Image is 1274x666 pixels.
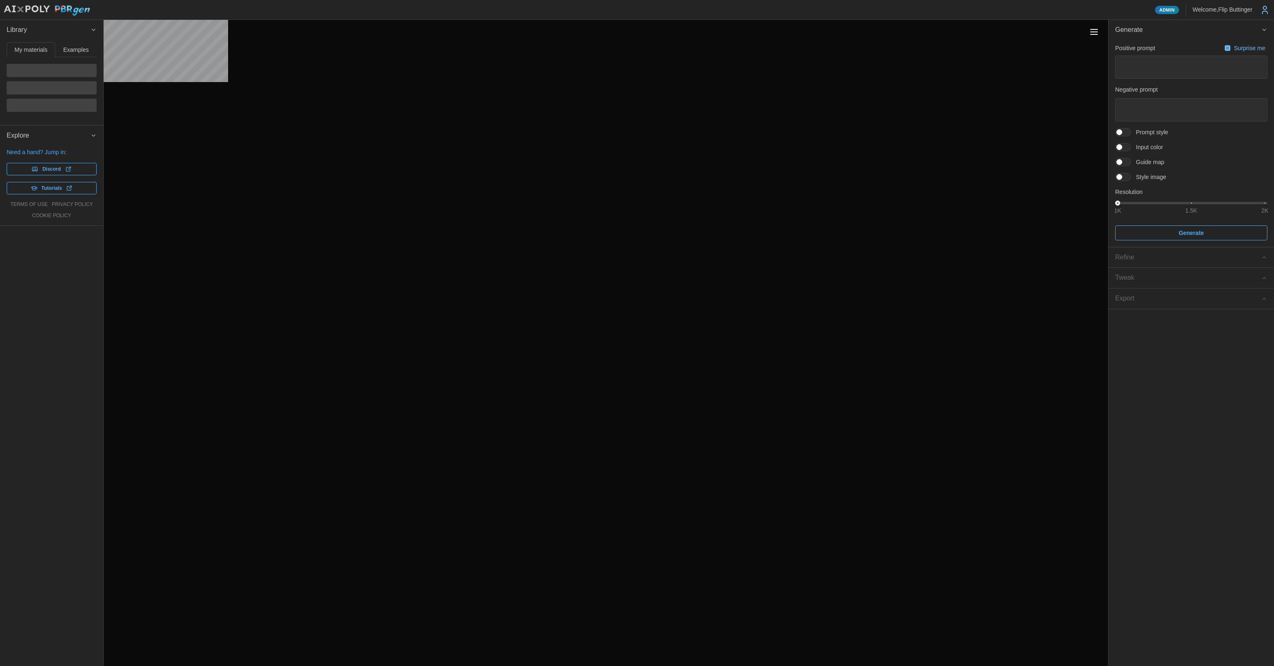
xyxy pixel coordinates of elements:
[1115,20,1261,40] span: Generate
[7,163,97,175] a: Discord
[1131,143,1163,151] span: Input color
[1088,26,1100,38] button: Toggle viewport controls
[32,212,71,219] a: cookie policy
[1179,226,1204,240] span: Generate
[1109,247,1274,268] button: Refine
[63,47,89,53] span: Examples
[1109,40,1274,247] div: Generate
[41,182,62,194] span: Tutorials
[1115,44,1155,52] p: Positive prompt
[1115,225,1267,240] button: Generate
[3,5,90,16] img: AIxPoly PBRgen
[7,20,90,40] span: Library
[1109,20,1274,40] button: Generate
[7,126,90,146] span: Explore
[15,47,47,53] span: My materials
[1115,247,1261,268] span: Refine
[1131,173,1166,181] span: Style image
[1115,188,1267,196] p: Resolution
[1222,42,1267,54] button: Surprise me
[1131,128,1168,136] span: Prompt style
[7,148,97,156] p: Need a hand? Jump in:
[1115,268,1261,288] span: Tweak
[1115,288,1261,309] span: Export
[1109,288,1274,309] button: Export
[52,201,93,208] a: privacy policy
[1131,158,1164,166] span: Guide map
[1109,268,1274,288] button: Tweak
[1115,85,1267,94] p: Negative prompt
[7,182,97,194] a: Tutorials
[1193,5,1252,14] p: Welcome, Flip Buttinger
[42,163,61,175] span: Discord
[10,201,48,208] a: terms of use
[1234,44,1267,52] p: Surprise me
[1159,6,1174,14] span: Admin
